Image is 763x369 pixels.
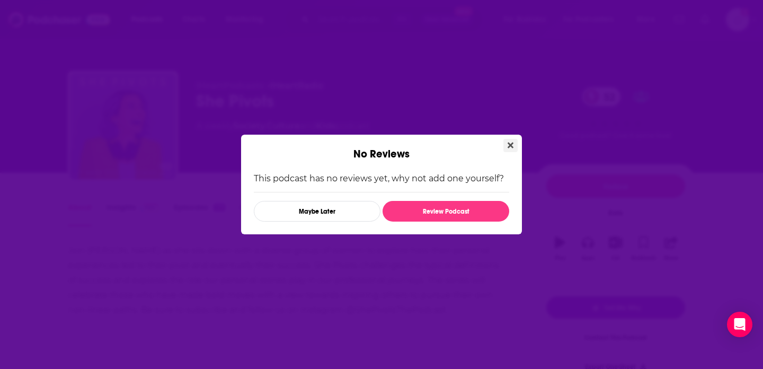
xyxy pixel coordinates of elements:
[254,173,509,183] p: This podcast has no reviews yet, why not add one yourself?
[254,201,380,222] button: Maybe Later
[727,312,752,337] div: Open Intercom Messenger
[241,135,522,161] div: No Reviews
[503,139,518,152] button: Close
[383,201,509,222] button: Review Podcast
